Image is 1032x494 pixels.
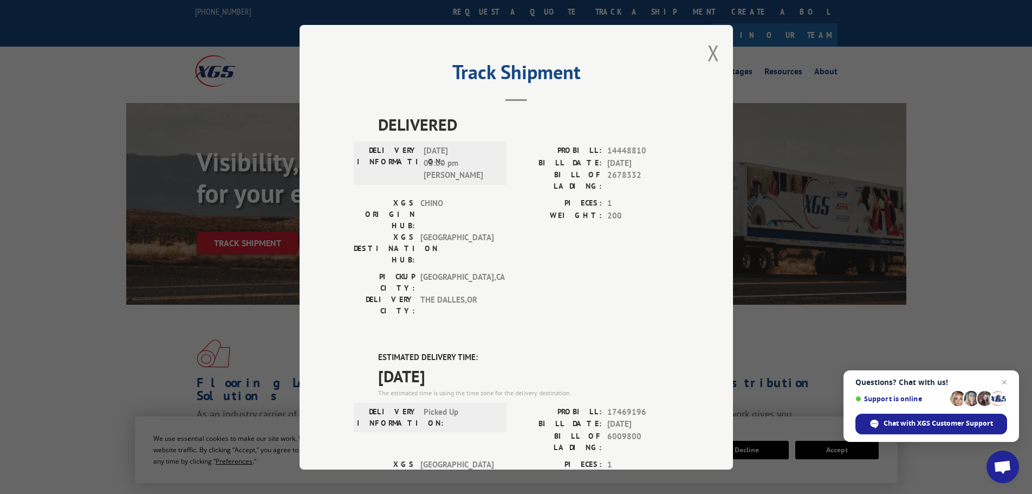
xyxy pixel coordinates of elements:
button: Close modal [708,39,719,67]
label: PROBILL: [516,406,602,418]
span: 17469196 [607,406,679,418]
span: THE DALLES , OR [420,294,494,317]
label: XGS ORIGIN HUB: [354,197,415,232]
span: Chat with XGS Customer Support [855,414,1007,434]
span: CHINO [420,197,494,232]
span: Questions? Chat with us! [855,378,1007,387]
span: 1 [607,197,679,210]
span: [GEOGRAPHIC_DATA] [420,232,494,266]
span: Chat with XGS Customer Support [884,419,993,428]
label: DELIVERY CITY: [354,294,415,317]
span: 1 [607,458,679,471]
label: BILL DATE: [516,418,602,431]
label: PROBILL: [516,145,602,157]
label: DELIVERY INFORMATION: [357,145,418,182]
label: XGS ORIGIN HUB: [354,458,415,492]
h2: Track Shipment [354,65,679,85]
span: Picked Up [424,406,497,428]
label: BILL OF LADING: [516,430,602,453]
span: [GEOGRAPHIC_DATA] , CA [420,271,494,294]
label: PICKUP CITY: [354,271,415,294]
label: XGS DESTINATION HUB: [354,232,415,266]
span: 2678332 [607,169,679,192]
span: [DATE] 03:00 pm [PERSON_NAME] [424,145,497,182]
span: 200 [607,209,679,222]
span: DELIVERED [378,112,679,137]
label: WEIGHT: [516,209,602,222]
span: [DATE] [607,157,679,169]
a: Open chat [986,451,1019,483]
span: 6009800 [607,430,679,453]
label: ESTIMATED DELIVERY TIME: [378,351,679,364]
span: [DATE] [607,418,679,431]
label: BILL OF LADING: [516,169,602,192]
label: PIECES: [516,197,602,210]
span: 14448810 [607,145,679,157]
label: DELIVERY INFORMATION: [357,406,418,428]
span: Support is online [855,395,946,403]
span: [GEOGRAPHIC_DATA] [420,458,494,492]
span: [DATE] [378,363,679,388]
div: The estimated time is using the time zone for the delivery destination. [378,388,679,397]
label: BILL DATE: [516,157,602,169]
label: PIECES: [516,458,602,471]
